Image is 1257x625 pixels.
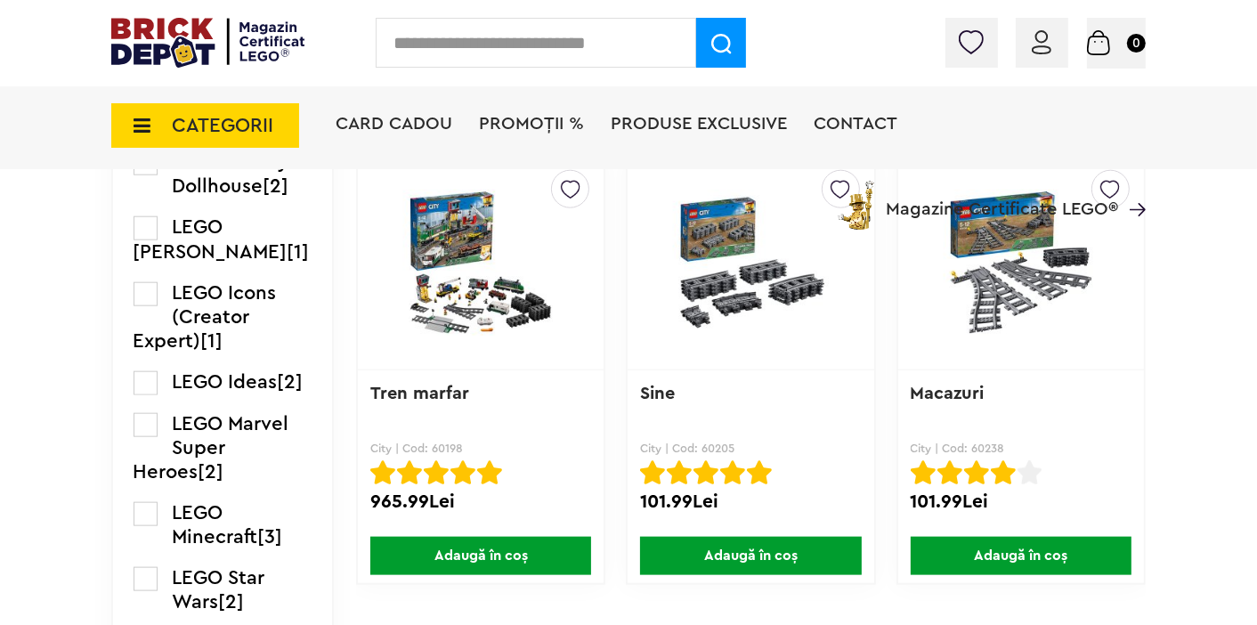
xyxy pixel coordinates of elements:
span: Adaugă în coș [911,537,1131,575]
span: LEGO Icons (Creator Expert) [134,283,277,351]
img: Evaluare cu stele [991,460,1016,485]
a: Adaugă în coș [628,537,873,575]
img: Tren marfar [380,173,581,353]
div: 101.99Lei [911,491,1131,514]
span: [1] [288,242,310,262]
img: Evaluare cu stele [911,460,936,485]
a: Adaugă în coș [358,537,604,575]
a: PROMOȚII % [479,115,584,133]
img: Evaluare cu stele [370,460,395,485]
a: Adaugă în coș [898,537,1144,575]
span: [1] [201,331,223,351]
span: LEGO Marvel Super Heroes [134,414,289,482]
img: Evaluare cu stele [397,460,422,485]
span: [2] [278,372,304,392]
div: 965.99Lei [370,491,591,514]
div: 101.99Lei [640,491,861,514]
img: Evaluare cu stele [747,460,772,485]
span: Adaugă în coș [640,537,861,575]
span: LEGO Ideas [173,372,278,392]
a: Contact [814,115,897,133]
small: 0 [1127,34,1146,53]
a: Macazuri [911,385,985,402]
a: Magazine Certificate LEGO® [1118,177,1146,195]
img: Evaluare cu stele [450,460,475,485]
a: Tren marfar [370,385,469,402]
img: Evaluare cu stele [693,460,718,485]
img: Evaluare cu stele [1018,460,1042,485]
img: Evaluare cu stele [937,460,962,485]
span: LEGO Minecraft [173,503,258,547]
img: Evaluare cu stele [964,460,989,485]
span: Adaugă în coș [370,537,591,575]
p: City | Cod: 60198 [370,442,591,455]
img: Evaluare cu stele [640,460,665,485]
span: CATEGORII [172,116,273,135]
img: Macazuri [920,173,1122,353]
img: Evaluare cu stele [477,460,502,485]
span: [2] [219,592,245,612]
a: Sine [640,385,675,402]
span: Magazine Certificate LEGO® [886,177,1118,218]
a: Produse exclusive [611,115,787,133]
span: [2] [199,462,224,482]
img: Sine [650,173,851,353]
p: City | Cod: 60238 [911,442,1131,455]
img: Evaluare cu stele [667,460,692,485]
a: Card Cadou [336,115,452,133]
span: LEGO Star Wars [173,568,265,612]
img: Evaluare cu stele [424,460,449,485]
img: Evaluare cu stele [720,460,745,485]
p: City | Cod: 60205 [640,442,861,455]
span: [3] [258,527,283,547]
